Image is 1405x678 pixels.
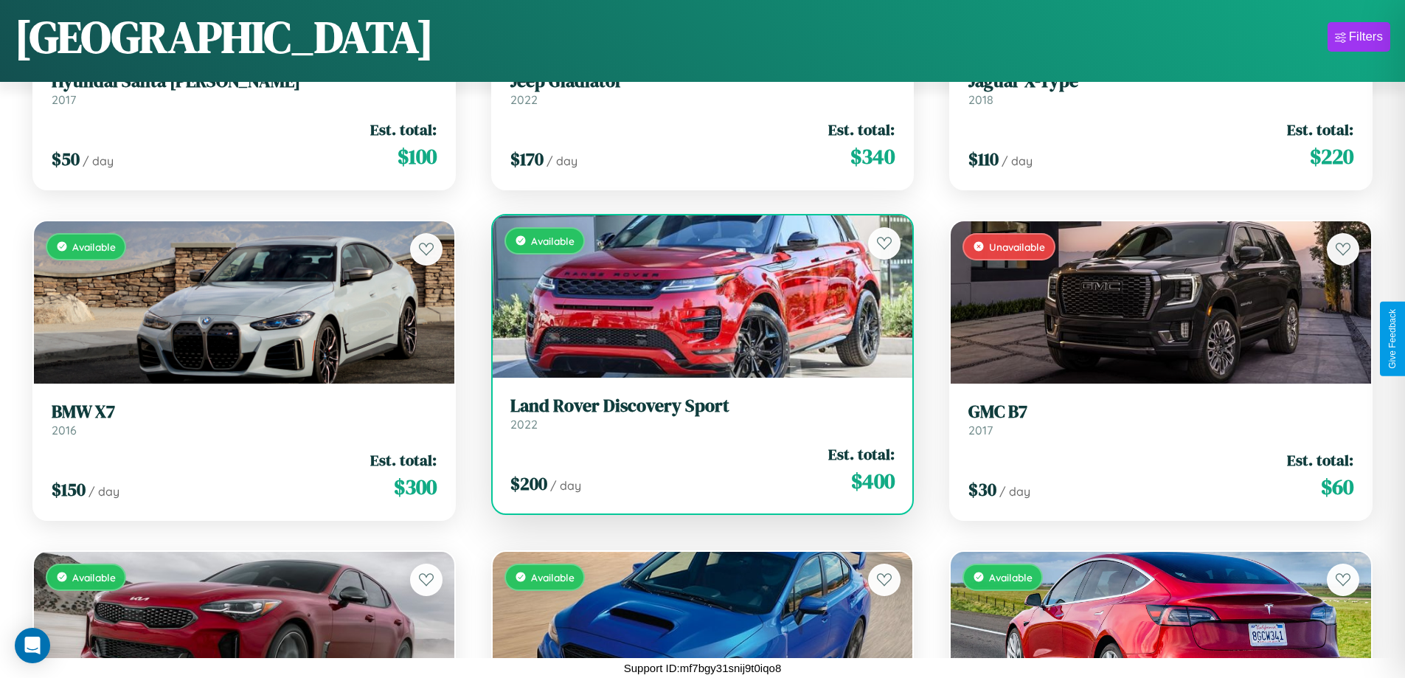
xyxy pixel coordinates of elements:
h3: GMC B7 [968,401,1353,423]
span: $ 200 [510,471,547,496]
h3: Jeep Gladiator [510,71,895,92]
h3: Hyundai Santa [PERSON_NAME] [52,71,437,92]
span: Est. total: [370,119,437,140]
p: Support ID: mf7bgy31snij9t0iqo8 [624,658,781,678]
div: Open Intercom Messenger [15,628,50,663]
span: $ 150 [52,477,86,502]
span: / day [547,153,577,168]
h1: [GEOGRAPHIC_DATA] [15,7,434,67]
span: / day [1002,153,1033,168]
div: Give Feedback [1387,309,1398,369]
h3: Land Rover Discovery Sport [510,395,895,417]
span: $ 300 [394,472,437,502]
span: / day [89,484,119,499]
span: $ 60 [1321,472,1353,502]
span: $ 400 [851,466,895,496]
a: Hyundai Santa [PERSON_NAME]2017 [52,71,437,107]
span: Unavailable [989,241,1045,253]
span: $ 340 [850,142,895,171]
span: 2017 [968,423,993,437]
span: 2018 [968,92,993,107]
span: / day [83,153,114,168]
span: Est. total: [1287,449,1353,471]
span: $ 50 [52,147,80,171]
span: $ 170 [510,147,544,171]
span: 2016 [52,423,77,437]
span: Est. total: [1287,119,1353,140]
span: $ 110 [968,147,999,171]
h3: BMW X7 [52,401,437,423]
span: $ 30 [968,477,996,502]
button: Filters [1328,22,1390,52]
a: Jeep Gladiator2022 [510,71,895,107]
h3: Jaguar X-Type [968,71,1353,92]
div: Filters [1349,30,1383,44]
span: Est. total: [828,119,895,140]
span: Available [72,241,116,253]
span: Available [531,235,575,247]
span: 2022 [510,92,538,107]
span: 2022 [510,417,538,432]
span: / day [550,478,581,493]
a: GMC B72017 [968,401,1353,437]
span: $ 220 [1310,142,1353,171]
span: / day [999,484,1030,499]
span: Available [989,571,1033,584]
span: Est. total: [370,449,437,471]
span: $ 100 [398,142,437,171]
span: Available [72,571,116,584]
a: Jaguar X-Type2018 [968,71,1353,107]
span: 2017 [52,92,76,107]
a: BMW X72016 [52,401,437,437]
span: Est. total: [828,443,895,465]
span: Available [531,571,575,584]
a: Land Rover Discovery Sport2022 [510,395,895,432]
